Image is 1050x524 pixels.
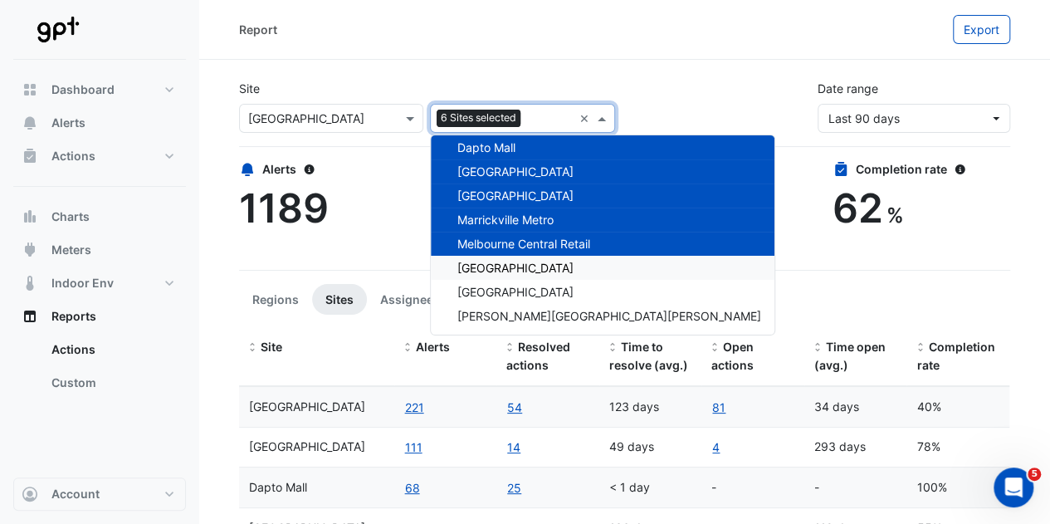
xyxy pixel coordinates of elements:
span: Dapto Mall [249,480,307,494]
button: Regions [239,284,312,315]
a: 25 [506,478,522,497]
span: Reports [51,308,96,325]
span: Melbourne Central Retail [457,237,590,251]
span: Alerts [416,340,450,354]
button: Alerts [13,106,186,140]
a: 54 [506,398,523,417]
div: 78% [916,438,999,457]
div: Alerts [239,160,417,178]
iframe: Intercom live chat [994,468,1033,507]
button: 68 [404,478,421,497]
span: [PERSON_NAME][GEOGRAPHIC_DATA][PERSON_NAME] [457,309,761,323]
span: Time to resolve (avg.) [609,340,688,373]
div: 293 days [814,438,897,457]
span: Indoor Env [51,275,114,291]
span: [GEOGRAPHIC_DATA] [457,189,574,203]
label: Site [239,80,260,97]
button: Dashboard [13,73,186,106]
span: Actions [51,148,95,164]
div: Reports [13,333,186,406]
span: 62 [833,184,883,233]
app-icon: Indoor Env [22,275,38,291]
label: Date range [818,80,878,97]
span: Alerts [51,115,85,131]
button: Export [953,15,1010,44]
a: Actions [38,333,186,366]
div: 100% [916,478,999,497]
app-icon: Dashboard [22,81,38,98]
div: - [814,478,897,497]
span: 11 Jun 25 - 09 Sep 25 [828,111,900,125]
span: Open actions [711,340,754,373]
span: Charts [51,208,90,225]
span: Clear [579,110,593,127]
span: Dashboard [51,81,115,98]
div: Completion (%) = Resolved Actions / (Resolved Actions + Open Actions) [916,338,999,376]
button: Actions [13,140,186,173]
div: 49 days [609,438,692,457]
button: Account [13,477,186,511]
button: Last 90 days [818,104,1010,133]
div: 34 days [814,398,897,417]
span: Time open (avg.) [814,340,886,373]
span: Chirnside Park Shopping Centre [249,439,365,453]
span: [GEOGRAPHIC_DATA] [457,164,574,179]
span: Dapto Mall [457,140,515,154]
app-icon: Actions [22,148,38,164]
span: % [886,203,904,228]
button: Assignee [367,284,447,315]
app-icon: Reports [22,308,38,325]
a: 14 [506,438,521,457]
span: 1189 [239,184,329,233]
div: - [711,478,794,497]
app-icon: Meters [22,242,38,258]
button: Charts [13,200,186,233]
a: 4 [711,438,720,457]
span: 5 [1028,468,1041,481]
span: Site [261,340,282,354]
button: Indoor Env [13,267,186,300]
span: Meters [51,242,91,258]
span: Charlestown Square [249,399,365,414]
ng-dropdown-panel: Options list [430,135,775,335]
span: Completion rate [916,340,994,373]
app-icon: Charts [22,208,38,225]
div: Completion rate [833,160,1010,178]
button: Reports [13,300,186,333]
div: 123 days [609,398,692,417]
div: 40% [916,398,999,417]
button: 221 [404,398,425,417]
button: Sites [312,284,367,315]
img: Company Logo [20,13,95,47]
button: 111 [404,438,423,457]
app-icon: Alerts [22,115,38,131]
span: [GEOGRAPHIC_DATA] [457,285,574,299]
span: Resolved actions [506,340,570,373]
span: Export [964,22,999,37]
button: Meters [13,233,186,267]
span: Marrickville Metro [457,213,554,227]
a: Custom [38,366,186,399]
span: 6 Sites selected [437,110,520,126]
a: 81 [711,398,726,417]
div: Report [239,21,277,38]
span: [GEOGRAPHIC_DATA] [457,261,574,275]
span: Account [51,486,100,502]
div: < 1 day [609,478,692,497]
